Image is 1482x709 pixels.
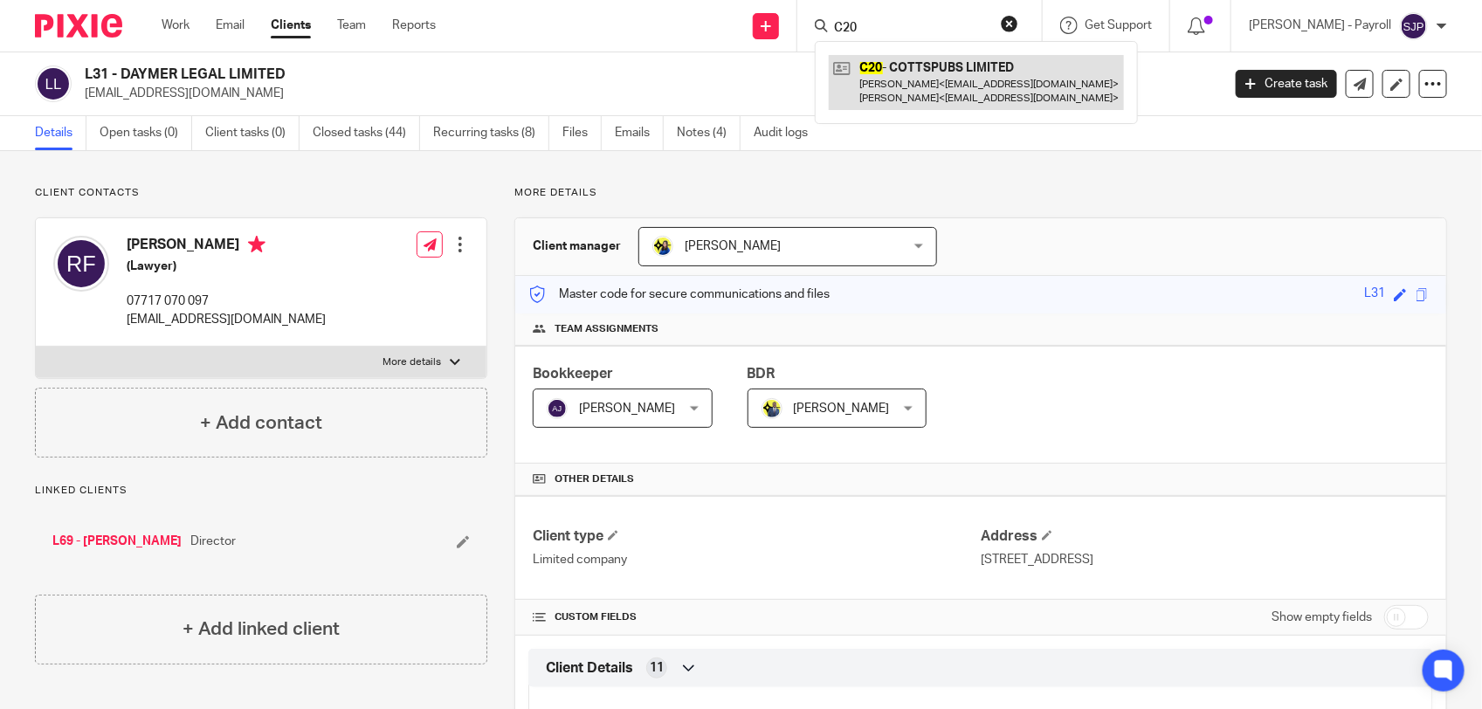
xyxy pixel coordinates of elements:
[650,659,664,677] span: 11
[981,551,1429,568] p: [STREET_ADDRESS]
[433,116,549,150] a: Recurring tasks (8)
[35,186,487,200] p: Client contacts
[1400,12,1428,40] img: svg%3E
[35,65,72,102] img: svg%3E
[1364,285,1385,305] div: L31
[547,398,568,419] img: svg%3E
[754,116,821,150] a: Audit logs
[216,17,245,34] a: Email
[555,322,658,336] span: Team assignments
[762,398,782,419] img: Dennis-Starbridge.jpg
[392,17,436,34] a: Reports
[1001,15,1018,32] button: Clear
[35,14,122,38] img: Pixie
[615,116,664,150] a: Emails
[183,616,340,643] h4: + Add linked client
[52,533,182,550] a: L69 - [PERSON_NAME]
[528,286,830,303] p: Master code for secure communications and files
[677,116,741,150] a: Notes (4)
[127,258,326,275] h5: (Lawyer)
[533,527,981,546] h4: Client type
[313,116,420,150] a: Closed tasks (44)
[533,551,981,568] p: Limited company
[533,610,981,624] h4: CUSTOM FIELDS
[35,116,86,150] a: Details
[35,484,487,498] p: Linked clients
[85,85,1210,102] p: [EMAIL_ADDRESS][DOMAIN_NAME]
[200,410,322,437] h4: + Add contact
[1236,70,1337,98] a: Create task
[271,17,311,34] a: Clients
[1249,17,1391,34] p: [PERSON_NAME] - Payroll
[337,17,366,34] a: Team
[981,527,1429,546] h4: Address
[533,237,621,255] h3: Client manager
[832,21,989,37] input: Search
[748,367,775,381] span: BDR
[383,355,441,369] p: More details
[162,17,190,34] a: Work
[514,186,1447,200] p: More details
[127,311,326,328] p: [EMAIL_ADDRESS][DOMAIN_NAME]
[555,472,634,486] span: Other details
[794,403,890,415] span: [PERSON_NAME]
[652,236,673,257] img: Bobo-Starbridge%201.jpg
[533,367,613,381] span: Bookkeeper
[205,116,300,150] a: Client tasks (0)
[127,293,326,310] p: 07717 070 097
[1085,19,1152,31] span: Get Support
[100,116,192,150] a: Open tasks (0)
[248,236,265,253] i: Primary
[546,659,633,678] span: Client Details
[562,116,602,150] a: Files
[190,533,236,550] span: Director
[579,403,675,415] span: [PERSON_NAME]
[127,236,326,258] h4: [PERSON_NAME]
[85,65,984,84] h2: L31 - DAYMER LEGAL LIMITED
[1272,609,1372,626] label: Show empty fields
[685,240,781,252] span: [PERSON_NAME]
[53,236,109,292] img: svg%3E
